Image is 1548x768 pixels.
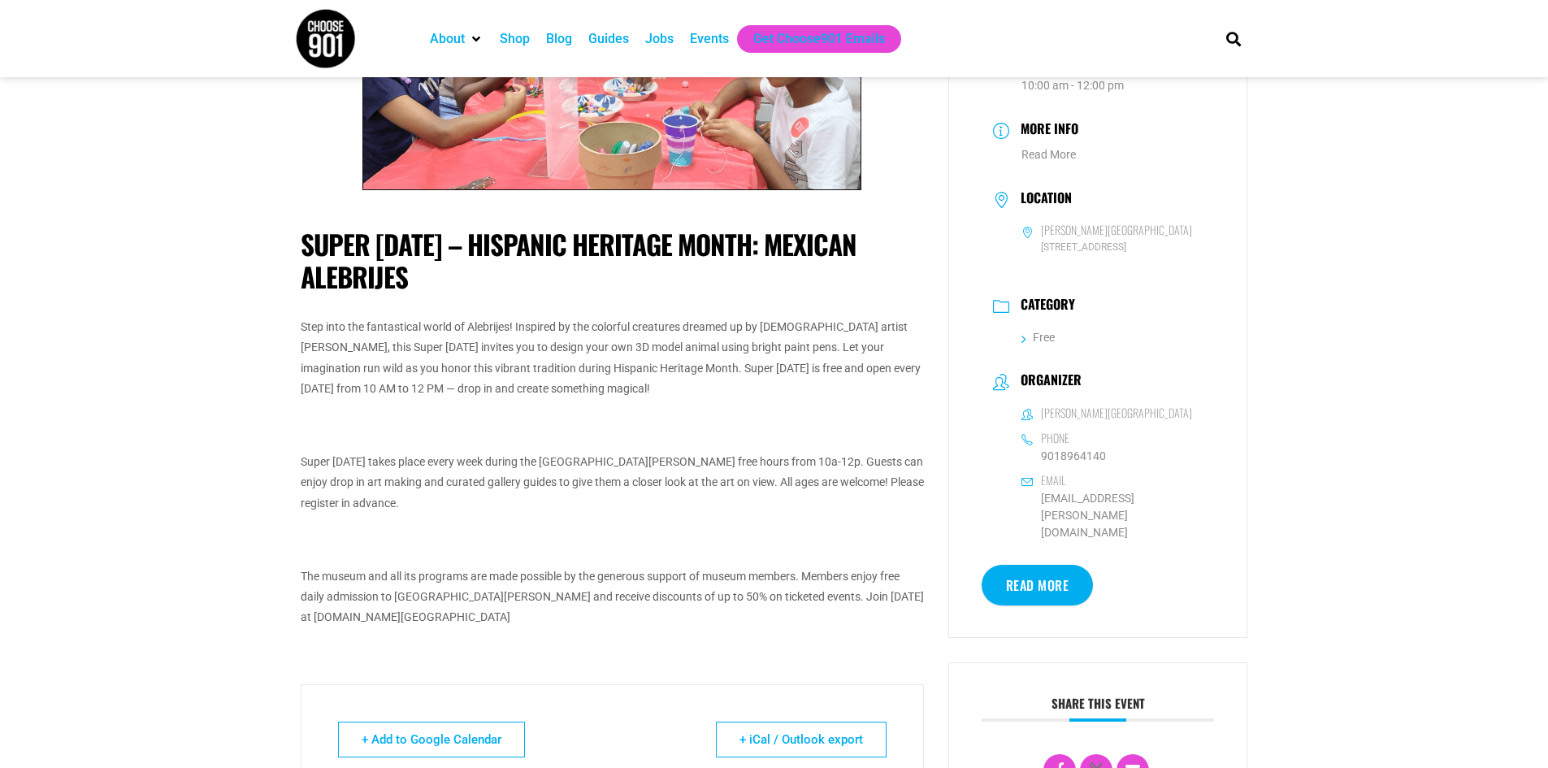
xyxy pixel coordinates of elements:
a: + Add to Google Calendar [338,722,525,757]
h3: Category [1012,297,1075,316]
p: Super [DATE] takes place every week during the [GEOGRAPHIC_DATA][PERSON_NAME] free hours from 10a... [301,452,924,514]
a: Read More [1021,148,1076,161]
h3: Location [1012,190,1072,210]
nav: Main nav [422,25,1199,53]
abbr: 10:00 am - 12:00 pm [1021,79,1124,92]
h6: [PERSON_NAME][GEOGRAPHIC_DATA] [1041,406,1192,420]
a: Shop [500,29,530,49]
h3: Organizer [1012,372,1082,392]
p: The museum and all its programs are made possible by the generous support of museum members. Memb... [301,566,924,628]
a: Events [690,29,729,49]
a: About [430,29,465,49]
a: Blog [546,29,572,49]
div: Search [1220,25,1247,52]
a: Jobs [645,29,674,49]
a: Guides [588,29,629,49]
h6: [PERSON_NAME][GEOGRAPHIC_DATA] [1041,223,1192,237]
p: Step into the fantastical world of Alebrijes! Inspired by the colorful creatures dreamed up by [D... [301,317,924,399]
a: Free [1021,331,1055,344]
a: [EMAIL_ADDRESS][PERSON_NAME][DOMAIN_NAME] [1021,490,1203,541]
h3: Share this event [982,696,1215,722]
a: Get Choose901 Emails [753,29,885,49]
a: 9018964140 [1021,448,1106,465]
h3: More Info [1012,119,1078,142]
div: About [422,25,492,53]
span: [STREET_ADDRESS] [1021,240,1203,255]
a: Read More [982,565,1094,605]
h6: Email [1041,473,1065,488]
h1: Super [DATE] – Hispanic Heritage Month: Mexican Alebrijes [301,228,924,293]
h6: Phone [1041,431,1069,445]
a: + iCal / Outlook export [716,722,887,757]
